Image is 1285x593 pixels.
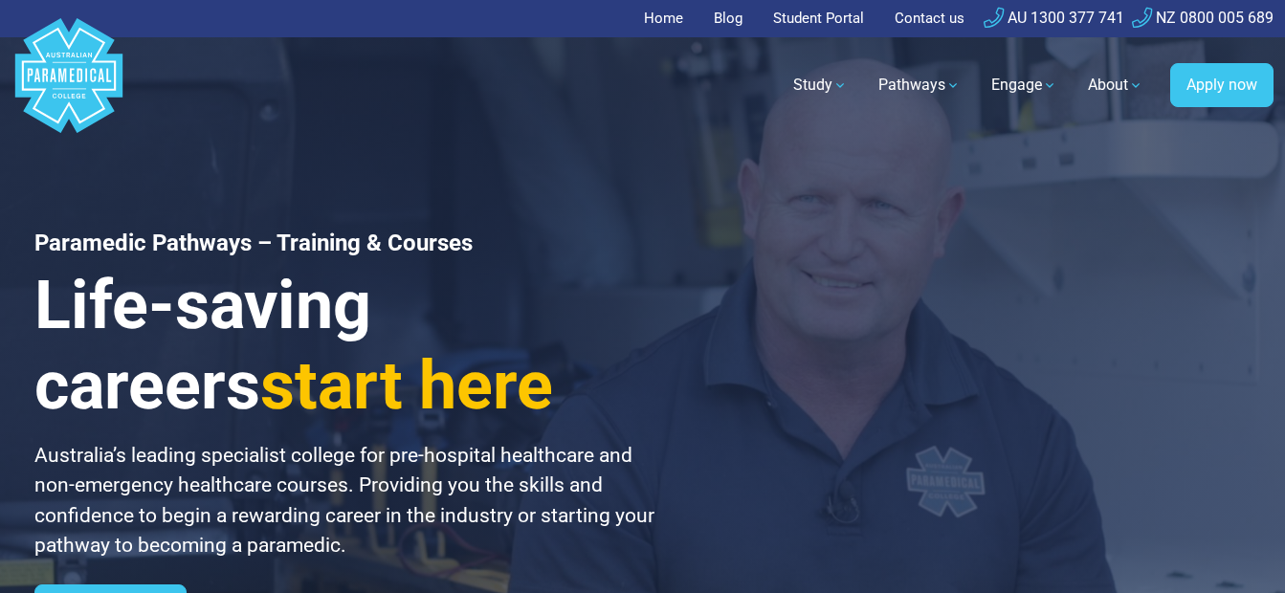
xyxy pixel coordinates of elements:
p: Australia’s leading specialist college for pre-hospital healthcare and non-emergency healthcare c... [34,441,666,561]
h3: Life-saving careers [34,265,666,426]
a: Pathways [867,58,972,112]
a: About [1076,58,1155,112]
a: NZ 0800 005 689 [1132,9,1274,27]
a: Australian Paramedical College [11,37,126,134]
a: Apply now [1170,63,1274,107]
h1: Paramedic Pathways – Training & Courses [34,230,666,257]
span: start here [260,346,553,425]
a: Study [782,58,859,112]
a: Engage [980,58,1069,112]
a: AU 1300 377 741 [984,9,1124,27]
